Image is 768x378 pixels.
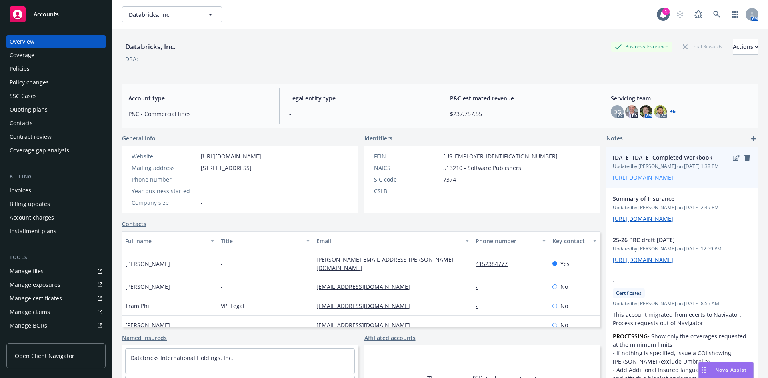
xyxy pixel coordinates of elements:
[613,236,731,244] span: 25-26 PRC draft [DATE]
[10,319,47,332] div: Manage BORs
[560,282,568,291] span: No
[221,302,244,310] span: VP, Legal
[132,152,198,160] div: Website
[450,94,591,102] span: P&C estimated revenue
[742,153,752,163] a: remove
[10,130,52,143] div: Contract review
[201,175,203,184] span: -
[201,198,203,207] span: -
[699,362,709,378] div: Drag to move
[316,321,416,329] a: [EMAIL_ADDRESS][DOMAIN_NAME]
[125,302,149,310] span: Tram Phi
[476,283,484,290] a: -
[749,134,758,144] a: add
[654,105,667,118] img: photo
[374,164,440,172] div: NAICS
[122,6,222,22] button: Databricks, Inc.
[201,164,252,172] span: [STREET_ADDRESS]
[34,11,59,18] span: Accounts
[476,260,514,268] a: 4152384777
[715,366,747,373] span: Nova Assist
[450,110,591,118] span: $237,757.55
[221,260,223,268] span: -
[10,211,54,224] div: Account charges
[733,39,758,54] div: Actions
[122,334,167,342] a: Named insureds
[374,187,440,195] div: CSLB
[125,55,140,63] div: DBA: -
[10,292,62,305] div: Manage certificates
[731,153,741,163] a: edit
[316,237,460,245] div: Email
[6,173,106,181] div: Billing
[698,362,754,378] button: Nova Assist
[6,278,106,291] a: Manage exposures
[613,163,752,170] span: Updated by [PERSON_NAME] on [DATE] 1:38 PM
[132,187,198,195] div: Year business started
[122,42,179,52] div: Databricks, Inc.
[10,333,70,346] div: Summary of insurance
[218,231,313,250] button: Title
[6,103,106,116] a: Quoting plans
[313,231,472,250] button: Email
[611,42,672,52] div: Business Insurance
[727,6,743,22] a: Switch app
[560,260,570,268] span: Yes
[201,187,203,195] span: -
[640,105,652,118] img: photo
[6,49,106,62] a: Coverage
[549,231,600,250] button: Key contact
[443,152,558,160] span: [US_EMPLOYER_IDENTIFICATION_NUMBER]
[613,204,752,211] span: Updated by [PERSON_NAME] on [DATE] 2:49 PM
[613,174,673,181] a: [URL][DOMAIN_NAME]
[560,321,568,329] span: No
[690,6,706,22] a: Report a Bug
[606,188,758,229] div: Summary of InsuranceUpdatedby [PERSON_NAME] on [DATE] 2:49 PM[URL][DOMAIN_NAME]
[6,254,106,262] div: Tools
[613,215,673,222] a: [URL][DOMAIN_NAME]
[6,198,106,210] a: Billing updates
[6,35,106,48] a: Overview
[476,302,484,310] a: -
[10,117,33,130] div: Contacts
[606,147,758,188] div: [DATE]-[DATE] Completed WorkbookeditremoveUpdatedby [PERSON_NAME] on [DATE] 1:38 PM[URL][DOMAIN_N...
[613,108,621,116] span: DG
[221,237,301,245] div: Title
[10,265,44,278] div: Manage files
[10,198,50,210] div: Billing updates
[613,300,752,307] span: Updated by [PERSON_NAME] on [DATE] 8:55 AM
[10,225,56,238] div: Installment plans
[364,134,392,142] span: Identifiers
[129,10,198,19] span: Databricks, Inc.
[6,130,106,143] a: Contract review
[443,164,521,172] span: 513210 - Software Publishers
[733,39,758,55] button: Actions
[476,237,537,245] div: Phone number
[625,105,638,118] img: photo
[6,265,106,278] a: Manage files
[289,110,430,118] span: -
[6,319,106,332] a: Manage BORs
[670,109,676,114] a: +6
[6,211,106,224] a: Account charges
[6,62,106,75] a: Policies
[10,62,30,75] div: Policies
[221,321,223,329] span: -
[125,260,170,268] span: [PERSON_NAME]
[6,90,106,102] a: SSC Cases
[613,310,752,327] p: This account migrated from ecerts to Navigator. Process requests out of Navigator.
[6,306,106,318] a: Manage claims
[374,175,440,184] div: SIC code
[611,94,752,102] span: Servicing team
[560,302,568,310] span: No
[364,334,416,342] a: Affiliated accounts
[613,194,731,203] span: Summary of Insurance
[10,144,69,157] div: Coverage gap analysis
[10,76,49,89] div: Policy changes
[662,8,670,15] div: 1
[15,352,74,360] span: Open Client Navigator
[443,175,456,184] span: 7374
[221,282,223,291] span: -
[374,152,440,160] div: FEIN
[132,175,198,184] div: Phone number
